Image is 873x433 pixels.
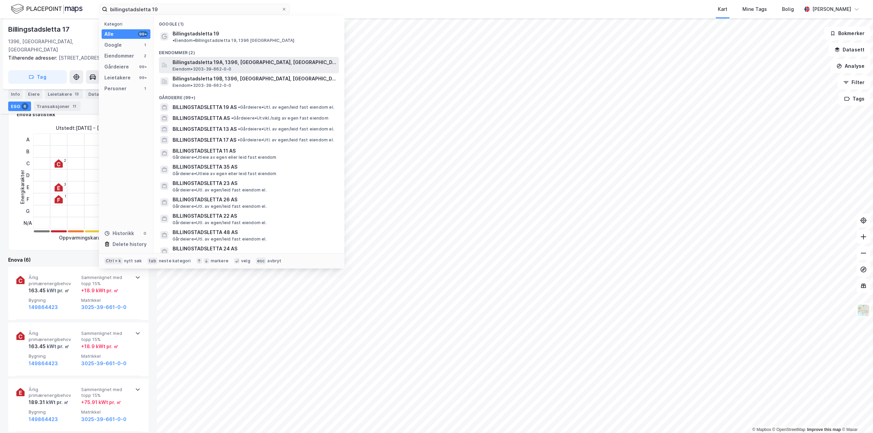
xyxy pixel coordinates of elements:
span: BILLINGSTADSLETTA 17 AS [173,136,236,144]
span: Årlig primærenergibehov [29,330,78,342]
div: Gårdeiere [104,63,129,71]
span: BILLINGSTADSLETTA 22 AS [173,212,336,220]
input: Søk på adresse, matrikkel, gårdeiere, leietakere eller personer [107,4,281,14]
img: logo.f888ab2527a4732fd821a326f86c7f29.svg [11,3,83,15]
div: kWt pr. ㎡ [45,398,69,406]
div: Datasett [86,89,119,99]
span: BILLINGSTADSLETTA 11 AS [173,147,336,155]
span: BILLINGSTADSLETTA 19 AS [173,103,237,111]
div: velg [241,258,250,264]
div: + 18.9 kWt pr. ㎡ [81,342,118,351]
span: Sammenlignet med topp 15% [81,275,131,287]
div: Google [104,41,122,49]
span: Gårdeiere • Utleie av egen eller leid fast eiendom [173,155,277,160]
div: Google (1) [153,16,344,28]
div: + 75.91 kWt pr. ㎡ [81,398,121,406]
span: • [238,137,240,142]
div: Oppvarmingskarakter [59,234,110,242]
div: Enova (6) [8,256,149,264]
span: Årlig primærenergibehov [29,387,78,399]
span: Gårdeiere • Utl. av egen/leid fast eiendom el. [173,253,267,258]
span: • [238,126,240,132]
div: Transaksjoner [34,102,80,111]
span: Gårdeiere • Utl. av egen/leid fast eiendom el. [238,105,334,110]
span: BILLINGSTADSLETTA AS [173,114,230,122]
div: Leietakere [104,74,131,82]
span: Gårdeiere • Utl. av egen/leid fast eiendom el. [173,187,267,193]
span: Eiendom • Billingstadsletta 19, 1396 [GEOGRAPHIC_DATA] [173,38,295,43]
div: C [24,157,32,169]
a: Mapbox [752,427,771,432]
div: Kontrollprogram for chat [839,400,873,433]
div: [STREET_ADDRESS] [8,54,143,62]
span: Bygning [29,409,78,415]
span: Gårdeiere • Utl. av egen/leid fast eiendom el. [238,137,334,143]
div: Bolig [782,5,794,13]
span: BILLINGSTADSLETTA 35 AS [173,163,336,171]
div: A [24,134,32,145]
div: 3 [64,182,66,186]
span: Matrikkel [81,297,131,303]
button: Tags [839,92,870,106]
button: Filter [838,76,870,89]
button: Analyse [831,59,870,73]
span: Gårdeiere • Utleie av egen eller leid fast eiendom [173,171,277,176]
span: Billingstadsletta 19B, 1396, [GEOGRAPHIC_DATA], [GEOGRAPHIC_DATA] [173,75,336,83]
div: Ctrl + k [104,258,123,264]
div: 99+ [138,64,148,69]
a: OpenStreetMap [772,427,805,432]
div: Eiendommer [104,52,134,60]
span: Bygning [29,353,78,359]
span: Gårdeiere • Utl. av egen/leid fast eiendom el. [173,204,267,209]
div: B [24,145,32,157]
div: E [24,181,32,193]
span: Sammenlignet med topp 15% [81,387,131,399]
div: Enova statistikk [17,110,55,119]
span: Gårdeiere • Utl. av egen/leid fast eiendom el. [238,126,334,132]
span: Eiendom • 3203-39-662-0-0 [173,66,232,72]
span: BILLINGSTADSLETTA 26 AS [173,196,336,204]
span: Bygning [29,297,78,303]
div: Utstedt : [DATE] - [DATE] [56,124,113,132]
div: Personer [104,84,127,93]
div: F [24,193,32,205]
span: • [231,115,233,121]
span: Gårdeiere • Utl. av egen/leid fast eiendom el. [173,236,267,242]
span: Billingstadsletta 19A, 1396, [GEOGRAPHIC_DATA], [GEOGRAPHIC_DATA] [173,58,336,66]
a: Improve this map [807,427,841,432]
div: N/A [24,217,32,229]
div: Kategori [104,21,150,27]
span: Eiendom • 3203-39-662-0-0 [173,83,232,88]
span: BILLINGSTADSLETTA 23 AS [173,179,336,187]
div: Energikarakter [18,170,27,204]
span: Årlig primærenergibehov [29,275,78,287]
button: Bokmerker [824,27,870,40]
div: Billingstadsletta 17 [8,24,71,35]
div: 2 [142,53,148,59]
div: + 18.9 kWt pr. ㎡ [81,287,118,295]
div: 1 [64,194,66,198]
div: 99+ [138,75,148,80]
div: Mine Tags [742,5,767,13]
span: • [238,105,240,110]
span: Gårdeiere • Utl. av egen/leid fast eiendom el. [173,220,267,226]
span: Billingstadsletta 19 [173,30,219,38]
div: 189.31 [29,398,69,406]
span: BILLINGSTADSLETTA 48 AS [173,228,336,236]
div: Alle [104,30,114,38]
div: Leietakere [45,89,83,99]
div: 6 [21,103,28,110]
div: 99+ [138,31,148,37]
span: Matrikkel [81,353,131,359]
button: 149864423 [29,359,58,368]
button: 149864423 [29,303,58,311]
span: • [173,38,175,43]
div: nytt søk [124,258,142,264]
div: 1 [142,86,148,91]
button: Tag [8,70,67,84]
div: 1 [142,42,148,48]
div: Delete history [113,240,147,248]
div: 11 [71,103,78,110]
div: 163.45 [29,287,69,295]
iframe: Chat Widget [839,400,873,433]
